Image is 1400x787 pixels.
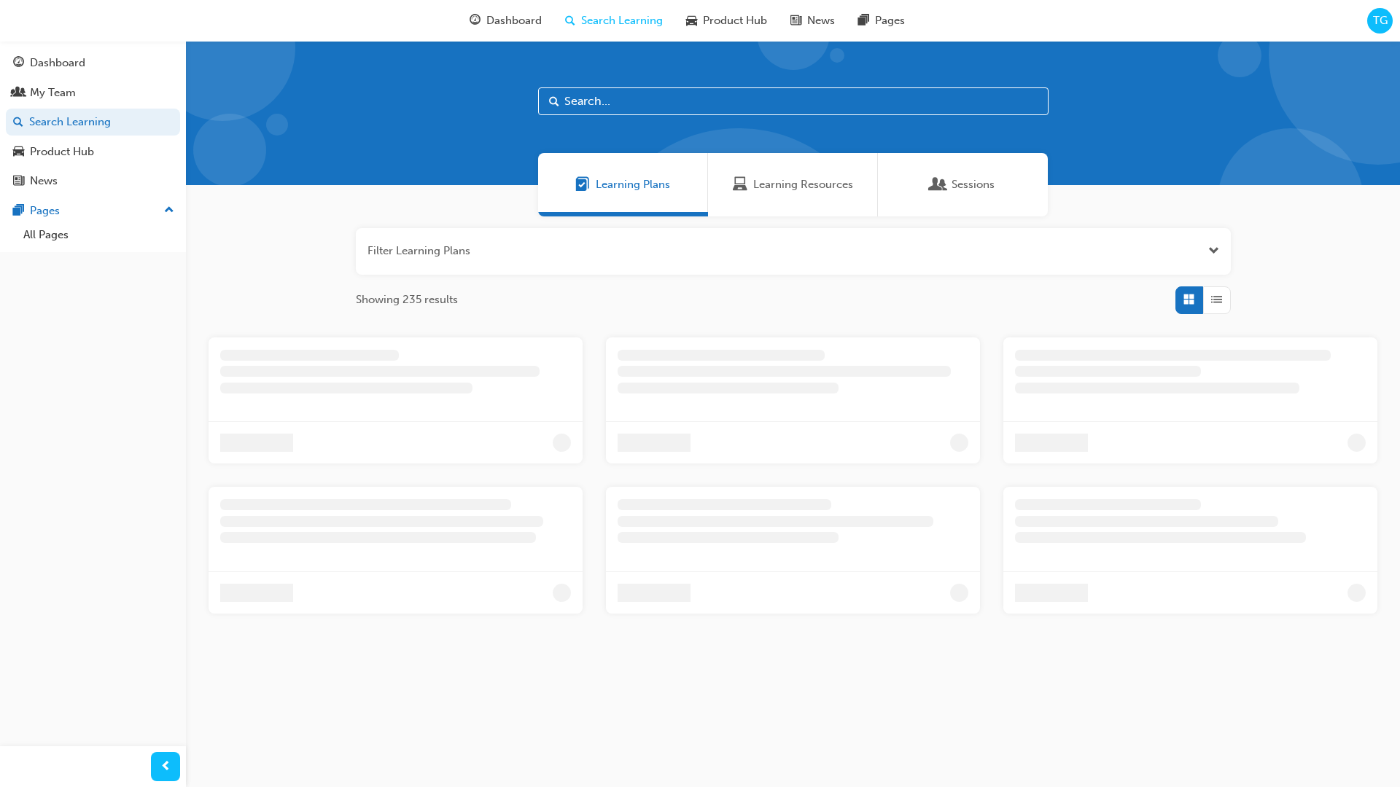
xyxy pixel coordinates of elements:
button: Pages [6,197,180,224]
span: Learning Plans [575,176,590,193]
button: DashboardMy TeamSearch LearningProduct HubNews [6,47,180,197]
a: News [6,168,180,195]
span: Sessions [952,176,995,193]
button: TG [1367,8,1393,34]
a: search-iconSearch Learning [553,6,674,36]
div: Dashboard [30,55,85,71]
div: Product Hub [30,144,94,160]
a: Product Hub [6,138,180,165]
span: up-icon [164,201,174,220]
span: Showing 235 results [356,291,458,308]
a: Learning PlansLearning Plans [538,153,708,216]
a: guage-iconDashboard [458,6,553,36]
span: people-icon [13,87,24,100]
a: All Pages [17,224,180,246]
span: Learning Resources [733,176,747,193]
span: TG [1373,12,1388,29]
span: guage-icon [13,57,24,70]
div: My Team [30,85,76,101]
button: Open the filter [1208,243,1219,259]
span: Grid [1183,291,1194,308]
span: search-icon [565,12,575,30]
a: Search Learning [6,109,180,136]
a: My Team [6,79,180,106]
input: Search... [538,87,1049,115]
div: News [30,173,58,189]
span: search-icon [13,116,23,129]
span: Learning Resources [753,176,853,193]
span: Pages [875,12,905,29]
a: Learning ResourcesLearning Resources [708,153,878,216]
div: Pages [30,203,60,219]
span: prev-icon [160,758,171,776]
span: Search Learning [581,12,663,29]
span: news-icon [790,12,801,30]
span: pages-icon [13,205,24,218]
span: Learning Plans [596,176,670,193]
span: car-icon [13,146,24,159]
span: Product Hub [703,12,767,29]
span: car-icon [686,12,697,30]
span: List [1211,291,1222,308]
span: pages-icon [858,12,869,30]
a: Dashboard [6,50,180,77]
span: news-icon [13,175,24,188]
span: Search [549,93,559,110]
a: news-iconNews [779,6,847,36]
a: pages-iconPages [847,6,917,36]
span: News [807,12,835,29]
span: Sessions [931,176,946,193]
a: SessionsSessions [878,153,1048,216]
a: car-iconProduct Hub [674,6,779,36]
span: guage-icon [470,12,481,30]
span: Dashboard [486,12,542,29]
